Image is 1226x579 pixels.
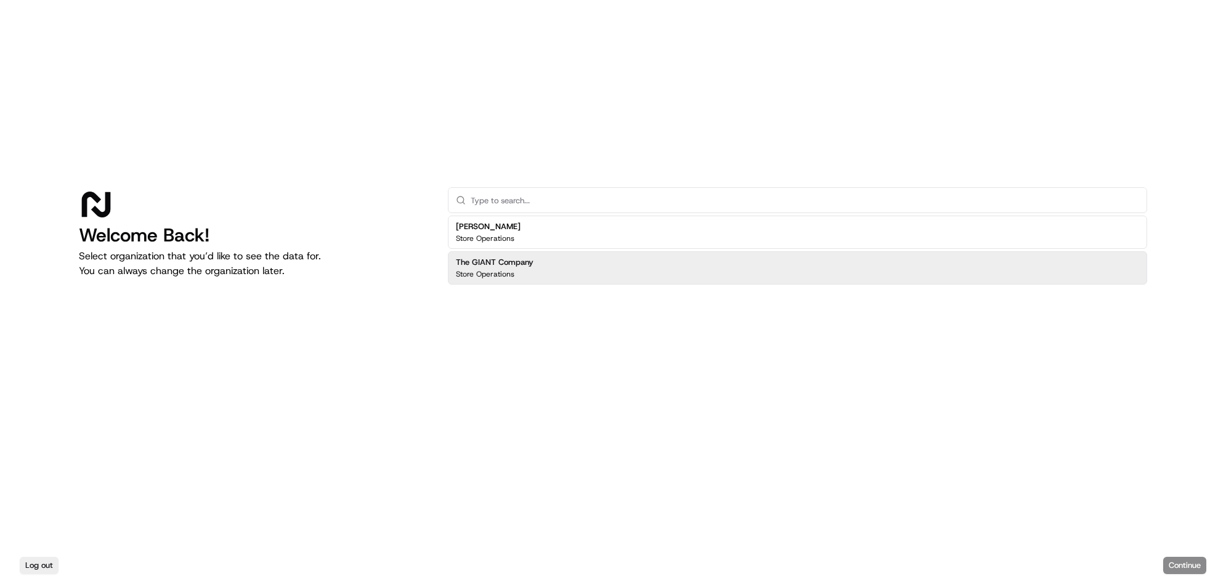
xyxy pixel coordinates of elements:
h2: The GIANT Company [456,257,534,268]
h2: [PERSON_NAME] [456,221,521,232]
p: Select organization that you’d like to see the data for. You can always change the organization l... [79,249,428,278]
p: Store Operations [456,269,514,279]
h1: Welcome Back! [79,224,428,246]
input: Type to search... [471,188,1139,213]
button: Log out [20,557,59,574]
p: Store Operations [456,233,514,243]
div: Suggestions [448,213,1147,287]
